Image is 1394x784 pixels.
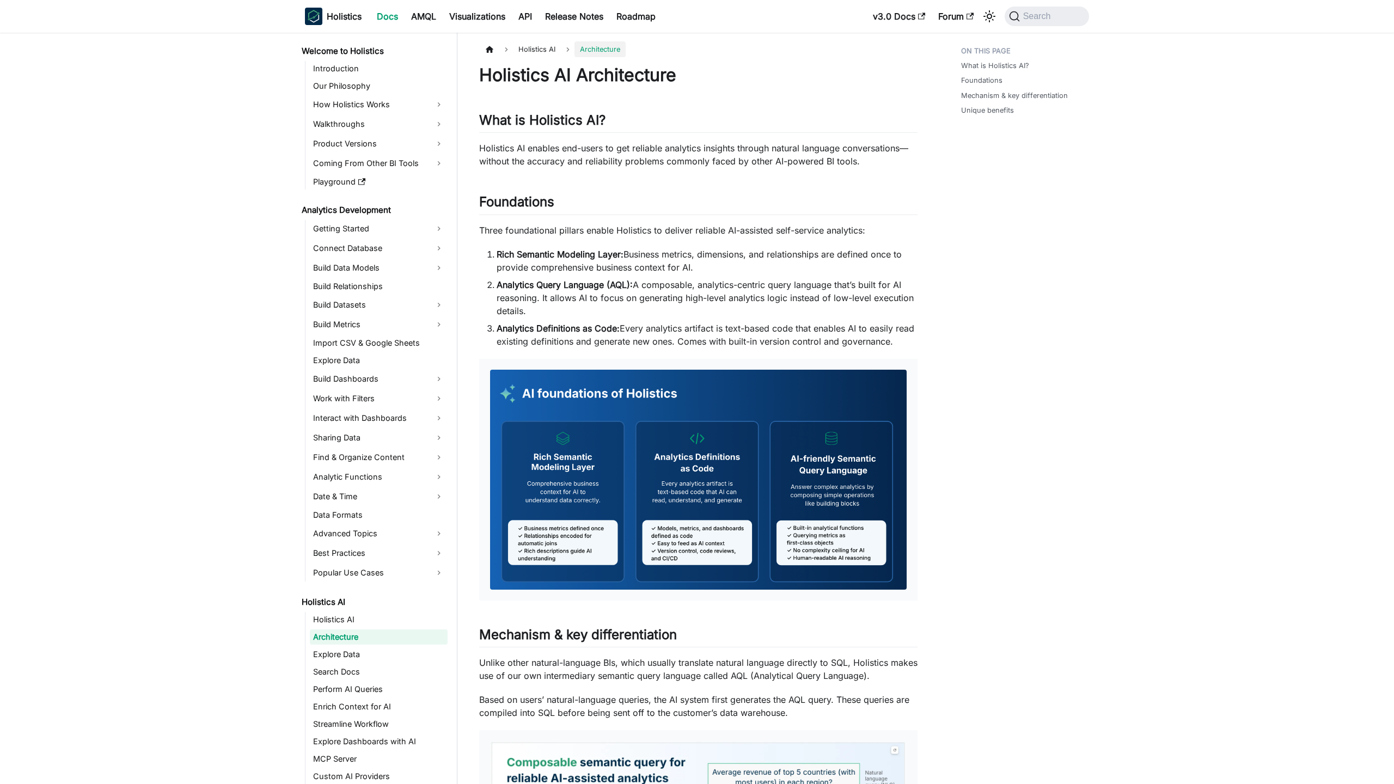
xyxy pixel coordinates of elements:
a: Explore Data [310,353,448,368]
li: Every analytics artifact is text-based code that enables AI to easily read existing definitions a... [497,322,918,348]
p: Three foundational pillars enable Holistics to deliver reliable AI-assisted self-service analytics: [479,224,918,237]
a: v3.0 Docs [866,8,932,25]
a: Date & Time [310,488,448,505]
a: Welcome to Holistics [298,44,448,59]
a: Architecture [310,629,448,645]
a: Foundations [961,75,1002,85]
span: Holistics AI [513,41,561,57]
h1: Holistics AI Architecture [479,64,918,86]
img: Holistics [305,8,322,25]
a: Analytic Functions [310,468,448,486]
a: Visualizations [443,8,512,25]
a: Docs [370,8,405,25]
a: Forum [932,8,980,25]
a: Streamline Workflow [310,716,448,732]
a: Unique benefits [961,105,1014,115]
li: A composable, analytics-centric query language that’s built for AI reasoning. It allows AI to foc... [497,278,918,317]
b: Holistics [327,10,362,23]
strong: Analytics Definitions as Code: [497,323,620,334]
a: Interact with Dashboards [310,409,448,427]
a: Explore Data [310,647,448,662]
strong: Rich Semantic Modeling Layer: [497,249,623,260]
h2: Foundations [479,194,918,215]
a: Build Metrics [310,316,448,333]
a: API [512,8,539,25]
a: Analytics Development [298,203,448,218]
span: Architecture [574,41,626,57]
a: Work with Filters [310,390,448,407]
a: Home page [479,41,500,57]
a: Enrich Context for AI [310,699,448,714]
a: Coming From Other BI Tools [310,155,448,172]
a: Getting Started [310,220,448,237]
a: Release Notes [539,8,610,25]
a: Roadmap [610,8,662,25]
a: Holistics AI [310,612,448,627]
a: Search Docs [310,664,448,679]
a: Playground [310,174,448,189]
a: Import CSV & Google Sheets [310,335,448,351]
a: Introduction [310,61,448,76]
li: Business metrics, dimensions, and relationships are defined once to provide comprehensive busines... [497,248,918,274]
p: Holistics AI enables end-users to get reliable analytics insights through natural language conver... [479,142,918,168]
a: Holistics AI [298,595,448,610]
a: Explore Dashboards with AI [310,734,448,749]
button: Search (Command+K) [1005,7,1089,26]
nav: Breadcrumbs [479,41,918,57]
a: Connect Database [310,240,448,257]
a: Build Datasets [310,296,448,314]
a: Product Versions [310,135,448,152]
h2: What is Holistics AI? [479,112,918,133]
a: Custom AI Providers [310,769,448,784]
strong: Analytics Query Language (AQL): [497,279,633,290]
a: Build Dashboards [310,370,448,388]
p: Unlike other natural-language BIs, which usually translate natural language directly to SQL, Holi... [479,656,918,682]
a: Mechanism & key differentiation [961,90,1068,101]
a: Sharing Data [310,429,448,446]
p: Based on users’ natural-language queries, the AI system first generates the AQL query. These quer... [479,693,918,719]
a: MCP Server [310,751,448,767]
a: Build Data Models [310,259,448,277]
a: What is Holistics AI? [961,60,1029,71]
span: Search [1020,11,1057,21]
a: HolisticsHolisticsHolistics [305,8,362,25]
a: Data Formats [310,507,448,523]
a: Popular Use Cases [310,564,448,581]
h2: Mechanism & key differentiation [479,627,918,647]
button: Switch between dark and light mode (currently system mode) [981,8,998,25]
a: Find & Organize Content [310,449,448,466]
img: AI Foundations [490,370,907,590]
a: Build Relationships [310,279,448,294]
a: How Holistics Works [310,96,448,113]
a: Walkthroughs [310,115,448,133]
a: AMQL [405,8,443,25]
a: Advanced Topics [310,525,448,542]
a: Perform AI Queries [310,682,448,697]
nav: Docs sidebar [294,33,457,784]
a: Our Philosophy [310,78,448,94]
a: Best Practices [310,544,448,562]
